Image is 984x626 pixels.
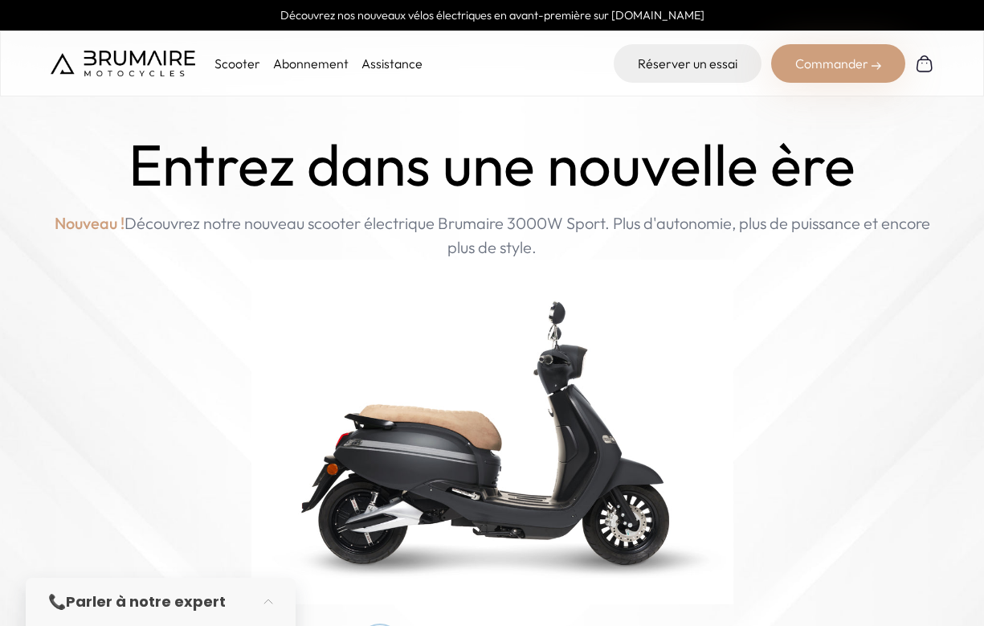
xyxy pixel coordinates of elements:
p: Scooter [214,54,260,73]
img: Panier [915,54,934,73]
p: Découvrez notre nouveau scooter électrique Brumaire 3000W Sport. Plus d'autonomie, plus de puissa... [51,211,934,260]
a: Réserver un essai [614,44,761,83]
img: right-arrow-2.png [872,61,881,71]
div: Commander [771,44,905,83]
a: Abonnement [273,55,349,72]
span: Nouveau ! [55,211,125,235]
img: Brumaire Motocycles [51,51,195,76]
a: Assistance [361,55,423,72]
h1: Entrez dans une nouvelle ère [129,132,855,198]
